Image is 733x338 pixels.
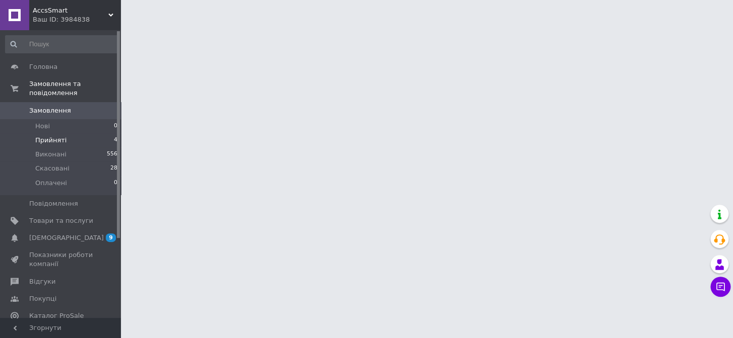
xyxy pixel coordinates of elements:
[29,62,57,71] span: Головна
[710,277,730,297] button: Чат з покупцем
[35,164,70,173] span: Скасовані
[33,6,108,15] span: AccsSmart
[29,250,93,269] span: Показники роботи компанії
[29,79,121,98] span: Замовлення та повідомлення
[29,216,93,225] span: Товари та послуги
[106,233,116,242] span: 9
[35,179,67,188] span: Оплачені
[114,122,117,131] span: 0
[29,106,71,115] span: Замовлення
[114,136,117,145] span: 4
[114,179,117,188] span: 0
[35,136,66,145] span: Прийняті
[29,233,104,242] span: [DEMOGRAPHIC_DATA]
[110,164,117,173] span: 28
[5,35,118,53] input: Пошук
[29,199,78,208] span: Повідомлення
[33,15,121,24] div: Ваш ID: 3984838
[29,277,55,286] span: Відгуки
[35,150,66,159] span: Виконані
[29,311,84,320] span: Каталог ProSale
[107,150,117,159] span: 556
[35,122,50,131] span: Нові
[29,294,56,303] span: Покупці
